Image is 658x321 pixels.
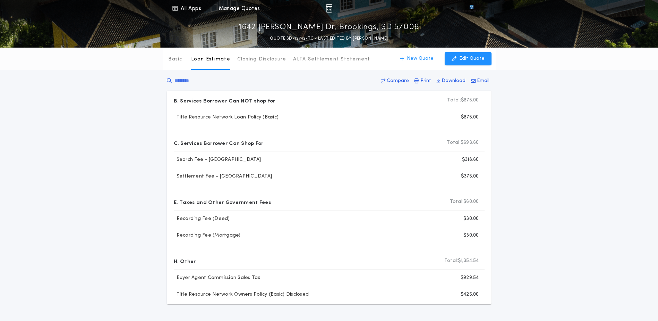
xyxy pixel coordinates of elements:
button: Edit Quote [445,52,492,65]
p: Print [420,77,431,84]
p: Closing Disclosure [237,56,287,63]
p: QUOTE SD-12742-TC - LAST EDITED BY [PERSON_NAME] [270,35,388,42]
p: B. Services Borrower Can NOT shop for [174,95,275,106]
button: New Quote [393,52,441,65]
p: ALTA Settlement Statement [293,56,370,63]
p: Download [442,77,465,84]
p: $929.54 [461,274,479,281]
p: Loan Estimate [191,56,230,63]
p: $693.60 [447,139,479,146]
p: $425.00 [461,291,479,298]
b: Total: [447,97,461,104]
p: Buyer Agent Commission Sales Tax [174,274,260,281]
p: Search Fee - [GEOGRAPHIC_DATA] [174,156,261,163]
p: Settlement Fee - [GEOGRAPHIC_DATA] [174,173,272,180]
button: Print [412,75,433,87]
p: Basic [168,56,182,63]
p: $875.00 [447,97,479,104]
p: $375.00 [461,173,479,180]
img: vs-icon [457,5,486,12]
p: H. Other [174,255,196,266]
b: Total: [444,257,458,264]
button: Email [469,75,492,87]
button: Download [434,75,468,87]
p: $30.00 [463,232,479,239]
p: $60.00 [450,198,479,205]
b: Total: [450,198,464,205]
p: C. Services Borrower Can Shop For [174,137,264,148]
p: Edit Quote [459,55,485,62]
p: New Quote [407,55,434,62]
p: Title Resource Network Owners Policy (Basic) Disclosed [174,291,309,298]
p: Email [477,77,489,84]
p: E. Taxes and Other Government Fees [174,196,271,207]
p: Compare [387,77,409,84]
button: Compare [379,75,411,87]
b: Total: [447,139,461,146]
img: img [326,4,332,13]
p: $318.60 [462,156,479,163]
p: 1642 [PERSON_NAME] Dr, Brookings, SD 57006 [239,22,419,33]
p: $30.00 [463,215,479,222]
p: Recording Fee (Deed) [174,215,230,222]
p: Recording Fee (Mortgage) [174,232,241,239]
p: Title Resource Network Loan Policy (Basic) [174,114,279,121]
p: $875.00 [461,114,479,121]
p: $1,354.54 [444,257,479,264]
